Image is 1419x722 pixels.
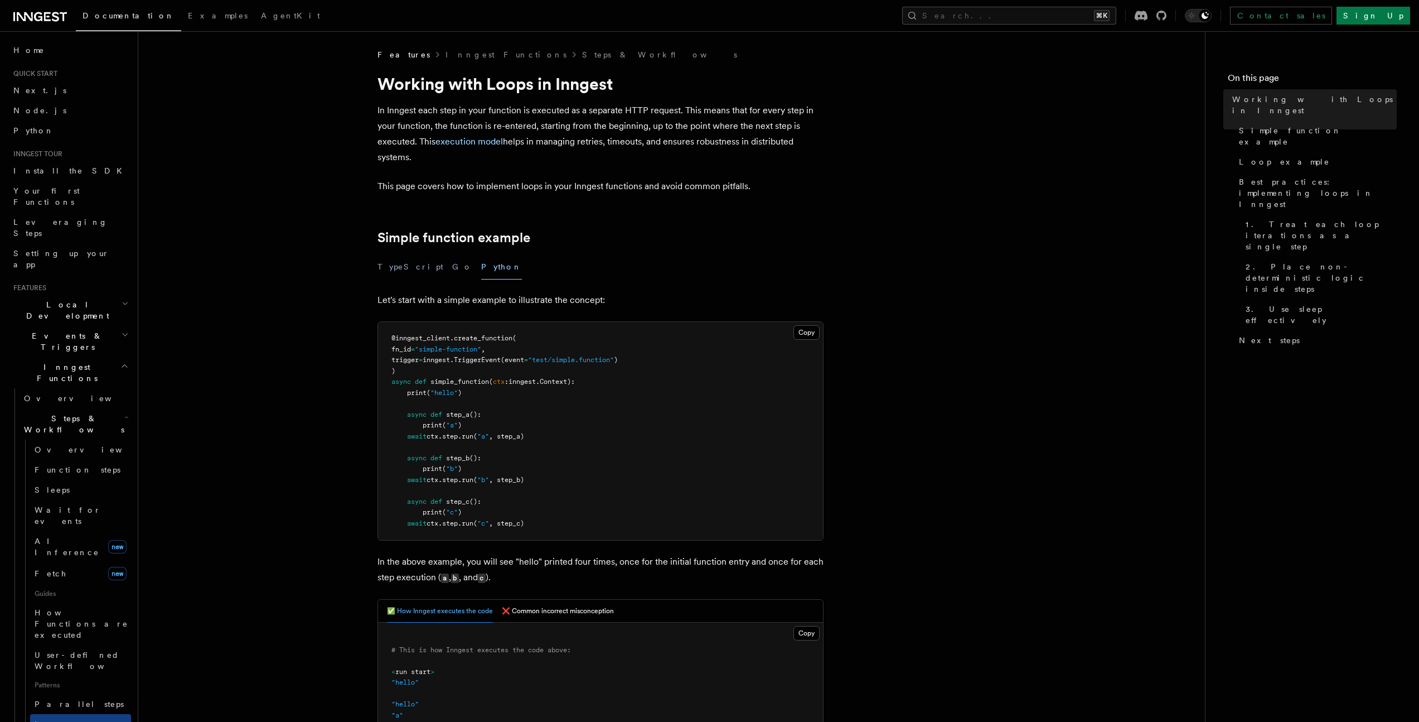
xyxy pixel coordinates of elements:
span: async [407,498,427,506]
span: await [407,476,427,484]
span: def [430,411,442,418]
a: Fetchnew [30,562,131,585]
span: new [108,567,127,580]
span: . [536,378,540,386]
span: ( [427,389,430,397]
span: Examples [188,11,248,20]
span: run start [395,668,430,676]
span: Guides [30,585,131,603]
span: "hello" [430,389,458,397]
a: Leveraging Steps [9,212,131,243]
button: Local Development [9,295,131,326]
a: User-defined Workflows [30,645,131,676]
span: trigger [391,356,419,364]
span: Next steps [1239,335,1300,346]
button: Copy [793,626,820,641]
span: Home [13,45,45,56]
span: # This is how Inngest executes the code above: [391,646,571,654]
a: 2. Place non-deterministic logic inside steps [1241,257,1397,299]
span: AI Inference [35,537,99,557]
span: ctx [493,378,505,386]
span: @inngest_client [391,334,450,342]
a: Your first Functions [9,181,131,212]
span: "simple-function" [415,345,481,353]
span: step [442,519,458,527]
span: : [505,378,508,386]
span: ( [489,378,493,386]
span: ) [458,465,462,473]
a: Steps & Workflows [582,49,737,60]
span: "hello" [391,678,419,686]
kbd: ⌘K [1094,10,1110,21]
span: Setting up your app [13,249,109,269]
span: . [458,432,462,440]
span: print [423,508,442,516]
span: "test/simple.function" [528,356,614,364]
button: Toggle dark mode [1185,9,1212,22]
span: new [108,540,127,553]
span: . [450,334,454,342]
span: "c" [477,519,489,527]
span: fn_id [391,345,411,353]
span: print [423,465,442,473]
a: Loop example [1234,152,1397,172]
span: run [462,432,473,440]
span: simple_function [430,378,489,386]
span: Sleeps [35,485,70,494]
span: Working with Loops in Inngest [1232,94,1397,116]
span: Overview [24,394,139,403]
button: ❌ Common incorrect misconception [502,600,614,623]
span: (): [469,454,481,462]
p: In Inngest each step in your function is executed as a separate HTTP request. This means that for... [377,103,824,165]
a: How Functions are executed [30,603,131,645]
button: TypeScript [377,254,443,280]
span: ) [458,389,462,397]
span: . [438,519,442,527]
span: async [391,378,411,386]
a: Parallel steps [30,694,131,714]
span: . [458,519,462,527]
a: Simple function example [1234,121,1397,152]
p: In the above example, you will see "hello" printed four times, once for the initial function entr... [377,554,824,586]
a: Sign Up [1336,7,1410,25]
span: step_b [446,454,469,462]
span: ( [512,334,516,342]
span: ( [473,476,477,484]
span: TriggerEvent [454,356,501,364]
span: Parallel steps [35,700,124,709]
span: run [462,519,473,527]
span: Features [377,49,430,60]
a: Overview [20,388,131,408]
a: Install the SDK [9,161,131,181]
span: def [430,454,442,462]
h1: Working with Loops in Inngest [377,74,824,94]
a: AI Inferencenew [30,531,131,562]
span: Simple function example [1239,125,1397,147]
a: Inngest Functions [445,49,566,60]
button: Steps & Workflows [20,408,131,440]
span: , [481,345,485,353]
span: ( [442,508,446,516]
span: "hello" [391,700,419,708]
a: Home [9,40,131,60]
span: ( [473,519,477,527]
span: async [407,454,427,462]
span: ) [614,356,618,364]
span: Steps & Workflows [20,413,124,435]
span: step_c [446,498,469,506]
span: Quick start [9,69,57,78]
span: Python [13,126,54,135]
span: 1. Treat each loop iterations as a single step [1246,219,1397,252]
span: ( [442,465,446,473]
span: Node.js [13,106,66,115]
span: "c" [446,508,458,516]
button: ✅ How Inngest executes the code [387,600,493,623]
span: (): [469,411,481,418]
span: . [438,476,442,484]
span: Local Development [9,299,122,321]
button: Python [481,254,522,280]
span: "b" [446,465,458,473]
span: print [423,421,442,429]
span: 3. Use sleep effectively [1246,304,1397,326]
a: AgentKit [254,3,327,30]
